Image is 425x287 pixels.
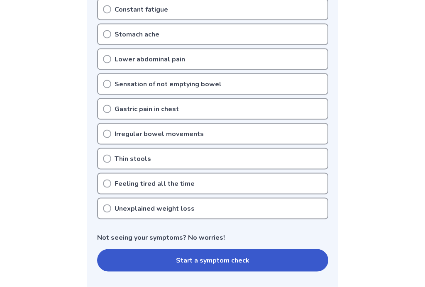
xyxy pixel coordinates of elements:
button: Start a symptom check [97,249,328,272]
p: Constant fatigue [115,5,168,15]
p: Stomach ache [115,29,159,39]
p: Gastric pain in chest [115,104,179,114]
p: Feeling tired all the time [115,179,195,189]
p: Sensation of not emptying bowel [115,79,222,89]
p: Lower abdominal pain [115,54,185,64]
p: Thin stools [115,154,151,164]
p: Unexplained weight loss [115,204,195,214]
p: Irregular bowel movements [115,129,204,139]
p: Not seeing your symptoms? No worries! [97,233,328,243]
